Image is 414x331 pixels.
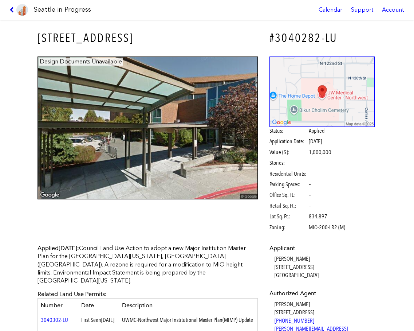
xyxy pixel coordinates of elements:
img: favicon-96x96.png [16,4,28,16]
th: Description [119,299,258,313]
span: MIO-200-LR2 (M) [309,223,345,231]
h3: [STREET_ADDRESS] [38,30,258,46]
span: [DATE] [309,138,322,145]
p: Council Land Use Action to adopt a new Major Institution Master Plan for the [GEOGRAPHIC_DATA][US... [38,244,258,285]
span: Applied : [38,245,79,252]
span: – [309,191,311,199]
figcaption: Design Documents Unavailable [39,58,123,66]
span: Zoning: [269,223,308,231]
span: 1,000,000 [309,148,331,156]
span: [DATE] [59,245,77,252]
dd: [PERSON_NAME] [STREET_ADDRESS] [GEOGRAPHIC_DATA] [275,255,375,279]
span: Stories: [269,159,308,167]
img: 1550_N_115TH_ST_SEATTLE.jpg [38,57,258,200]
span: – [309,180,311,188]
span: Retail Sq. Ft.: [269,202,308,210]
a: 3040302-LU [41,316,68,323]
th: Date [78,299,119,313]
dt: Applicant [269,244,375,252]
h4: #3040282-LU [269,30,375,46]
td: First Seen [78,313,119,327]
a: [PHONE_NUMBER] [275,317,314,324]
span: [DATE] [101,316,114,323]
th: Number [38,299,78,313]
span: Office Sq. Ft.: [269,191,308,199]
dt: Authorized Agent [269,289,375,297]
span: Parking Spaces: [269,180,308,188]
span: Residential Units: [269,170,308,178]
span: – [309,202,311,210]
span: – [309,170,311,178]
span: Status: [269,127,308,135]
span: – [309,159,311,167]
h1: Seattle in Progress [34,5,91,14]
span: Lot Sq. Ft.: [269,213,308,221]
img: staticmap [269,57,375,127]
td: UWMC-Northwest Major Institutional Master Plan(MIMP) Update [119,313,258,327]
span: Applied [309,127,324,135]
span: Value ($): [269,148,308,156]
span: Application Date: [269,137,308,145]
span: Related Land Use Permits: [38,291,107,297]
span: 834,897 [309,213,327,221]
